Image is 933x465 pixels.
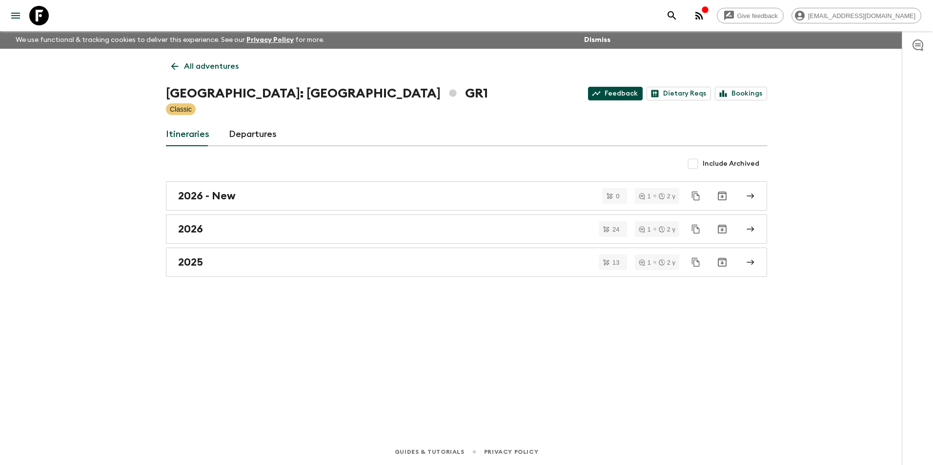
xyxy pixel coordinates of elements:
[610,193,625,199] span: 0
[582,33,613,47] button: Dismiss
[639,226,650,232] div: 1
[178,256,203,269] h2: 2025
[703,159,759,169] span: Include Archived
[639,259,650,266] div: 1
[639,193,650,199] div: 1
[712,186,732,206] button: Archive
[803,12,921,19] span: [EMAIL_ADDRESS][DOMAIN_NAME]
[717,8,784,23] a: Give feedback
[687,253,705,271] button: Duplicate
[178,190,236,202] h2: 2026 - New
[712,252,732,272] button: Archive
[588,87,643,100] a: Feedback
[166,84,488,103] h1: [GEOGRAPHIC_DATA]: [GEOGRAPHIC_DATA] GR1
[647,87,711,100] a: Dietary Reqs
[607,226,625,232] span: 24
[484,446,538,457] a: Privacy Policy
[184,60,239,72] p: All adventures
[166,214,767,244] a: 2026
[166,181,767,211] a: 2026 - New
[12,31,328,49] p: We use functional & tracking cookies to deliver this experience. See our for more.
[170,104,192,114] p: Classic
[607,259,625,266] span: 13
[246,37,294,43] a: Privacy Policy
[395,446,465,457] a: Guides & Tutorials
[166,123,209,146] a: Itineraries
[166,57,244,76] a: All adventures
[659,259,675,266] div: 2 y
[791,8,921,23] div: [EMAIL_ADDRESS][DOMAIN_NAME]
[732,12,783,19] span: Give feedback
[166,248,767,277] a: 2025
[659,193,675,199] div: 2 y
[687,187,705,205] button: Duplicate
[662,6,682,25] button: search adventures
[659,226,675,232] div: 2 y
[229,123,277,146] a: Departures
[178,223,203,235] h2: 2026
[687,220,705,238] button: Duplicate
[6,6,25,25] button: menu
[712,219,732,239] button: Archive
[715,87,767,100] a: Bookings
